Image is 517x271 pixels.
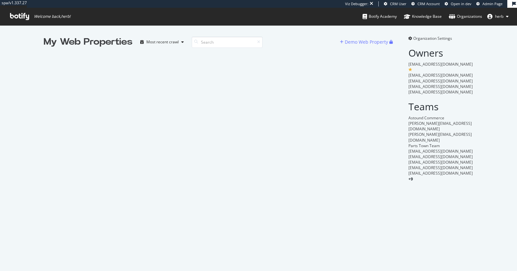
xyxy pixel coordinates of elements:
[404,13,442,20] div: Knowledge Base
[404,8,442,25] a: Knowledge Base
[146,40,179,44] div: Most recent crawl
[384,1,406,6] a: CRM User
[408,78,473,84] span: [EMAIL_ADDRESS][DOMAIN_NAME]
[408,48,473,58] h2: Owners
[408,159,473,165] span: [EMAIL_ADDRESS][DOMAIN_NAME]
[445,1,471,6] a: Open in dev
[138,37,186,47] button: Most recent crawl
[408,165,473,170] span: [EMAIL_ADDRESS][DOMAIN_NAME]
[449,8,482,25] a: Organizations
[408,121,472,132] span: [PERSON_NAME][EMAIL_ADDRESS][DOMAIN_NAME]
[408,143,473,148] div: Parts Town Team
[413,36,452,41] span: Organization Settings
[482,1,502,6] span: Admin Page
[451,1,471,6] span: Open in dev
[476,1,502,6] a: Admin Page
[408,61,473,67] span: [EMAIL_ADDRESS][DOMAIN_NAME]
[340,39,389,45] a: Demo Web Property
[408,101,473,112] h2: Teams
[192,37,263,48] input: Search
[449,13,482,20] div: Organizations
[390,1,406,6] span: CRM User
[34,14,70,19] span: Welcome back, herb !
[411,1,440,6] a: CRM Account
[345,1,368,6] div: Viz Debugger:
[363,13,397,20] div: Botify Academy
[408,154,473,159] span: [EMAIL_ADDRESS][DOMAIN_NAME]
[408,84,473,89] span: [EMAIL_ADDRESS][DOMAIN_NAME]
[44,36,132,49] div: My Web Properties
[340,37,389,47] button: Demo Web Property
[408,170,473,176] span: [EMAIL_ADDRESS][DOMAIN_NAME]
[408,72,473,78] span: [EMAIL_ADDRESS][DOMAIN_NAME]
[408,176,413,182] span: + 9
[408,115,473,121] div: Astound Commerce
[363,8,397,25] a: Botify Academy
[482,11,514,22] button: herb
[408,89,473,95] span: [EMAIL_ADDRESS][DOMAIN_NAME]
[345,39,388,45] div: Demo Web Property
[408,132,472,143] span: [PERSON_NAME][EMAIL_ADDRESS][DOMAIN_NAME]
[495,14,503,19] span: herb
[408,148,473,154] span: [EMAIL_ADDRESS][DOMAIN_NAME]
[417,1,440,6] span: CRM Account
